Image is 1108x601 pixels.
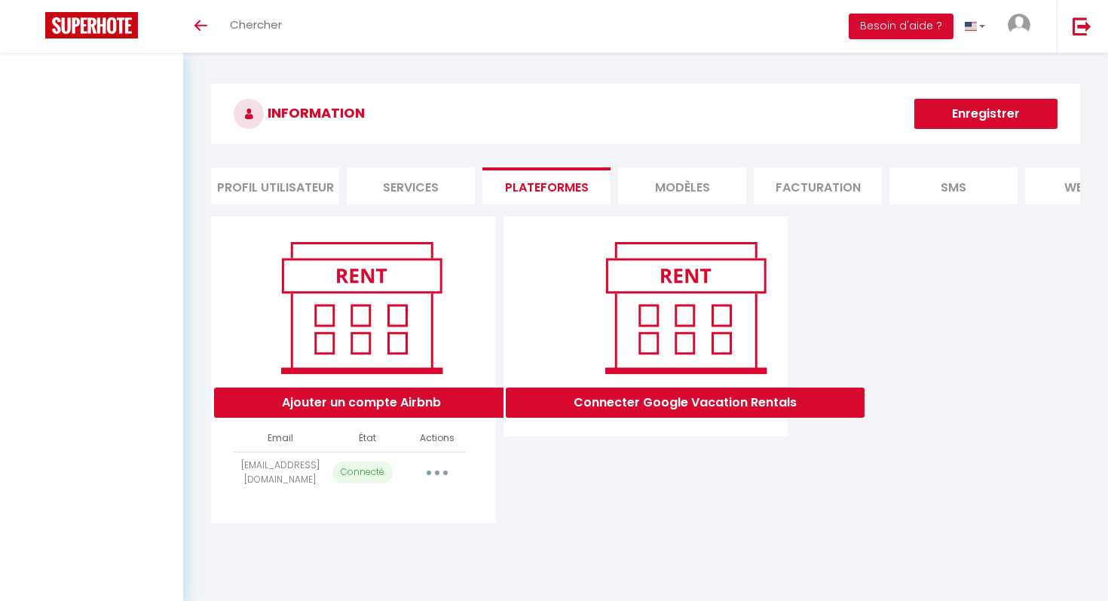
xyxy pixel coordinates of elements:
li: MODÈLES [618,167,746,204]
button: Ajouter un compte Airbnb [214,388,509,418]
button: Connecter Google Vacation Rentals [506,388,865,418]
img: rent.png [265,235,458,380]
img: ... [1008,14,1030,36]
li: SMS [889,167,1018,204]
th: Email [234,425,326,452]
img: logout [1073,17,1091,35]
th: Actions [408,425,466,452]
img: Super Booking [45,12,138,38]
button: Enregistrer [914,99,1057,129]
li: Services [347,167,475,204]
li: Profil Utilisateur [211,167,339,204]
li: Facturation [754,167,882,204]
h3: INFORMATION [211,84,1080,144]
span: Chercher [230,17,282,32]
li: Plateformes [482,167,611,204]
p: Connecté [332,461,393,483]
button: Besoin d'aide ? [849,14,953,39]
th: État [326,425,408,452]
img: rent.png [589,235,782,380]
td: [EMAIL_ADDRESS][DOMAIN_NAME] [234,452,326,493]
